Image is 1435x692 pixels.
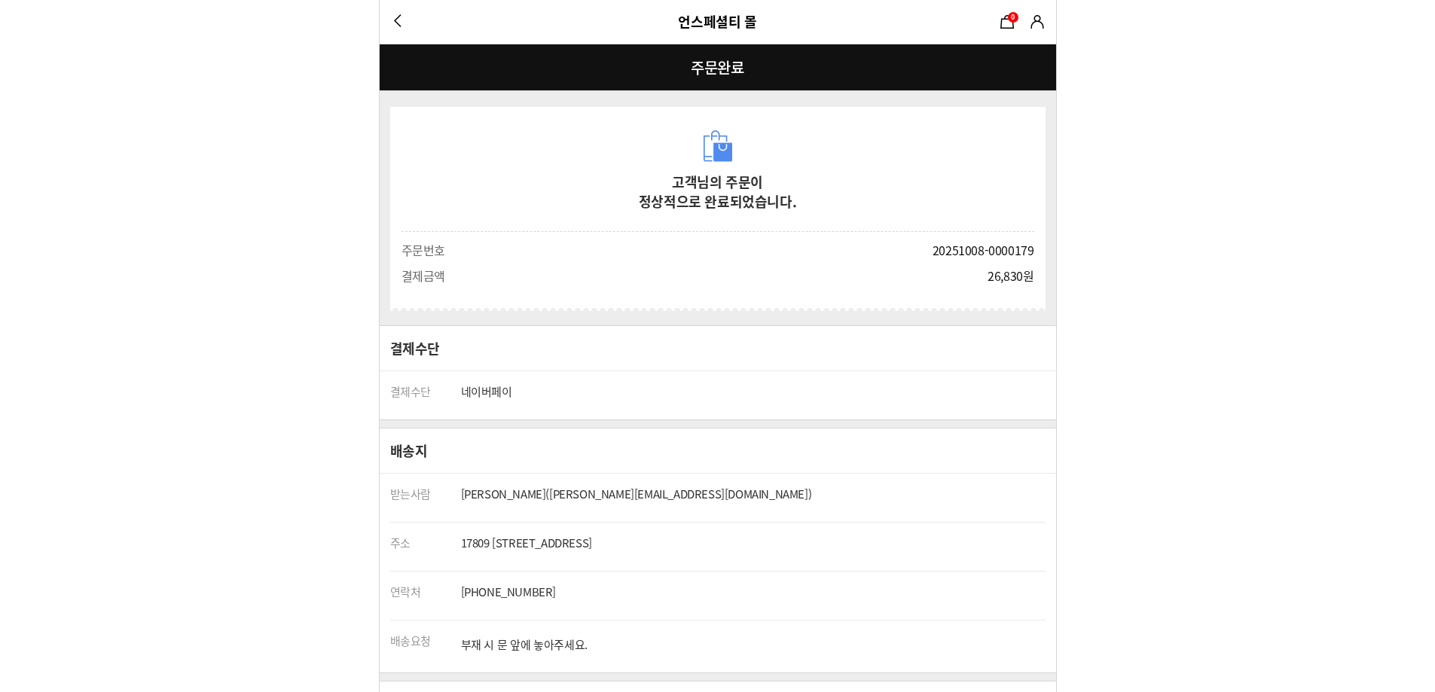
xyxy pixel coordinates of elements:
a: 뒤로가기 [387,11,410,33]
h1: 주문완료 [380,44,1056,91]
span: 네이버페이 [461,383,512,400]
td: [PERSON_NAME]([PERSON_NAME][EMAIL_ADDRESS][DOMAIN_NAME]) [461,474,1046,523]
span: 0 [1011,12,1015,22]
th: 결제금액 [391,263,462,288]
h2: 결제수단 [390,338,440,358]
span: 26,830원 [988,267,1034,285]
th: 결제수단 [390,371,461,419]
h2: 배송지 [390,441,428,461]
a: 언스페셜티 몰 [678,11,756,32]
td: [PHONE_NUMBER] [461,572,1046,620]
strong: 고객님의 주문이 정상적으로 완료되었습니다. [639,172,796,212]
span: 20251008-0000179 [933,241,1034,259]
td: 17809 [STREET_ADDRESS] [461,523,1046,572]
th: 연락처 [390,572,461,620]
span: 부재 시 문 앞에 놓아주세요. [461,636,1046,653]
th: 주소 [390,523,461,572]
a: 장바구니0 [996,11,1018,33]
th: 받는사람 [390,474,461,523]
a: 마이쇼핑 [1026,11,1049,33]
th: 주문번호 [391,237,462,263]
th: 배송요청 [390,620,461,673]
